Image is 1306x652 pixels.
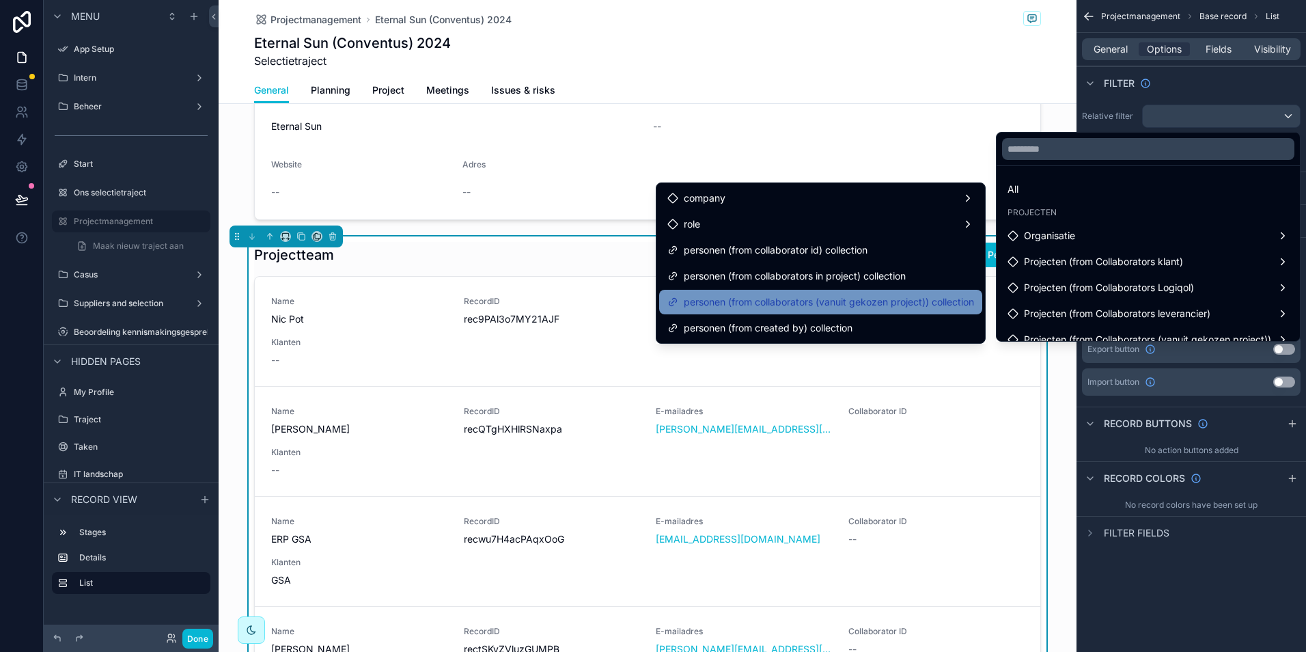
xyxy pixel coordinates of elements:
[848,626,1025,637] span: Collaborator ID
[254,33,451,53] h1: Eternal Sun (Conventus) 2024
[255,386,1040,496] a: Name[PERSON_NAME]RecordIDrecQTgHXHlRSNaxpaE-mailadres[PERSON_NAME][EMAIL_ADDRESS][DOMAIN_NAME]Col...
[254,53,451,69] span: Selectietraject
[464,532,640,546] span: recwu7H4acPAqxOoG
[372,83,404,97] span: Project
[464,296,640,307] span: RecordID
[684,190,725,206] span: company
[271,463,279,477] span: --
[271,296,447,307] span: Name
[656,516,832,527] span: E-mailadres
[254,13,361,27] a: Projectmanagement
[375,13,512,27] a: Eternal Sun (Conventus) 2024
[464,422,640,436] span: recQTgHXHlRSNaxpa
[464,406,640,417] span: RecordID
[684,242,867,258] span: personen (from collaborator id) collection
[848,516,1025,527] span: Collaborator ID
[255,277,1040,386] a: NameNic PotRecordIDrec9PAl3o7MY21AJFE-mailadres[EMAIL_ADDRESS][DOMAIN_NAME]Collaborator IDKlanten--
[656,406,832,417] span: E-mailadres
[848,406,1025,417] span: Collaborator ID
[684,320,852,336] span: personen (from created by) collection
[271,337,447,348] span: Klanten
[271,312,447,326] span: Nic Pot
[1008,181,1018,198] span: All
[491,78,555,105] a: Issues & risks
[271,573,291,587] span: GSA
[271,422,447,436] span: [PERSON_NAME]
[271,532,447,546] span: ERP GSA
[1024,280,1194,296] span: Projecten (from Collaborators Logiqol)
[936,243,1041,267] button: New Personen
[656,626,832,637] span: E-mailadres
[270,13,361,27] span: Projectmanagement
[1024,228,1075,244] span: Organisatie
[311,83,350,97] span: Planning
[656,422,832,436] a: [PERSON_NAME][EMAIL_ADDRESS][DOMAIN_NAME]
[254,83,289,97] span: General
[271,516,447,527] span: Name
[464,626,640,637] span: RecordID
[426,78,469,105] a: Meetings
[271,626,447,637] span: Name
[848,532,857,546] span: --
[464,312,640,326] span: rec9PAl3o7MY21AJF
[271,406,447,417] span: Name
[255,496,1040,606] a: NameERP GSARecordIDrecwu7H4acPAqxOoGE-mailadres[EMAIL_ADDRESS][DOMAIN_NAME]Collaborator ID--Klant...
[254,78,289,104] a: General
[1008,207,1057,218] span: Projecten
[1024,331,1271,348] span: Projecten (from Collaborators (vanuit gekozen project))
[372,78,404,105] a: Project
[271,447,447,458] span: Klanten
[656,532,820,546] a: [EMAIL_ADDRESS][DOMAIN_NAME]
[254,245,334,264] h1: Projectteam
[271,557,447,568] span: Klanten
[311,78,350,105] a: Planning
[271,353,279,367] span: --
[684,268,906,284] span: personen (from collaborators in project) collection
[684,216,700,232] span: role
[491,83,555,97] span: Issues & risks
[464,516,640,527] span: RecordID
[426,83,469,97] span: Meetings
[1024,305,1210,322] span: Projecten (from Collaborators leverancier)
[1024,254,1183,270] span: Projecten (from Collaborators klant)
[684,294,974,310] span: personen (from collaborators (vanuit gekozen project)) collection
